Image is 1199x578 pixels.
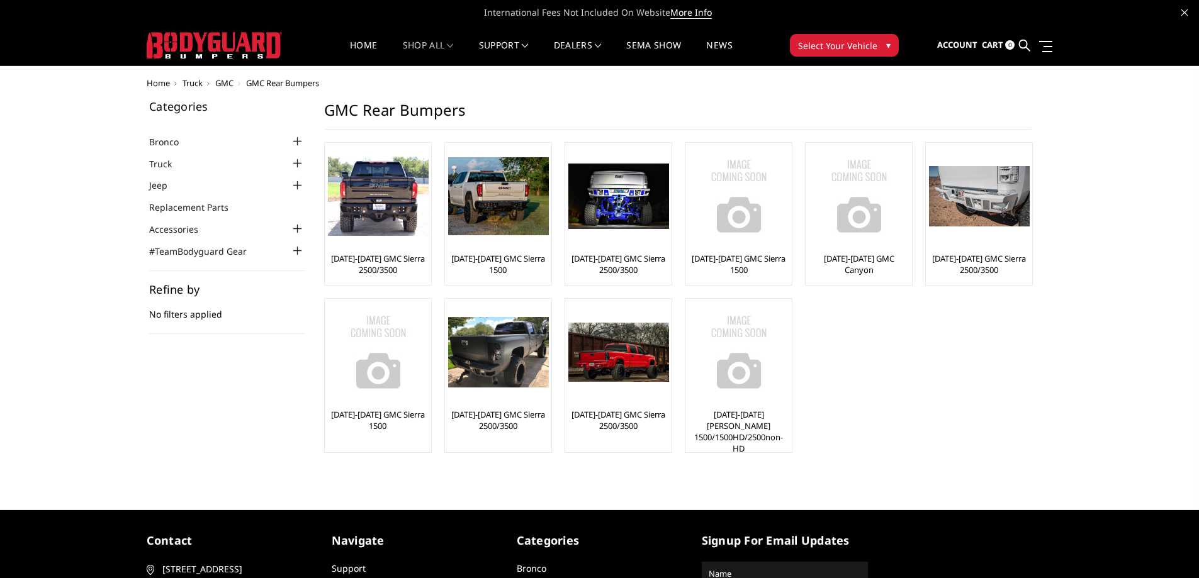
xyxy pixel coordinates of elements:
a: [DATE]-[DATE] GMC Sierra 1500 [689,253,789,275]
a: Bronco [517,562,546,574]
a: Support [332,562,366,574]
a: Replacement Parts [149,201,244,214]
span: Select Your Vehicle [798,39,877,52]
a: Support [479,41,529,65]
h5: Categories [517,532,683,549]
a: Bronco [149,135,194,148]
a: Home [147,77,170,89]
img: No Image [689,302,789,403]
a: shop all [403,41,454,65]
a: [DATE]-[DATE] GMC Canyon [809,253,909,275]
img: No Image [809,146,909,247]
img: BODYGUARD BUMPERS [147,32,282,58]
a: Accessories [149,223,214,236]
span: ▾ [886,38,891,52]
a: #TeamBodyguard Gear [149,245,262,258]
h5: Categories [149,101,305,112]
span: Cart [982,39,1003,50]
a: Dealers [554,41,602,65]
a: No Image [689,146,789,247]
h5: contact [147,532,313,549]
a: No Image [689,302,789,403]
a: Home [350,41,377,65]
a: Account [937,28,977,62]
h1: GMC Rear Bumpers [324,101,1032,130]
a: [DATE]-[DATE] GMC Sierra 2500/3500 [328,253,428,275]
h5: Refine by [149,284,305,295]
div: No filters applied [149,284,305,334]
a: [DATE]-[DATE] GMC Sierra 2500/3500 [448,409,548,431]
span: Account [937,39,977,50]
button: Select Your Vehicle [790,34,899,57]
a: [DATE]-[DATE] GMC Sierra 2500/3500 [568,409,668,431]
a: Jeep [149,179,183,192]
h5: Navigate [332,532,498,549]
img: No Image [328,302,429,403]
a: [DATE]-[DATE] GMC Sierra 1500 [328,409,428,431]
a: More Info [670,6,712,19]
a: GMC [215,77,234,89]
h5: signup for email updates [702,532,868,549]
span: GMC Rear Bumpers [246,77,319,89]
img: No Image [689,146,789,247]
span: 0 [1005,40,1015,50]
a: [DATE]-[DATE] GMC Sierra 2500/3500 [929,253,1029,275]
a: SEMA Show [626,41,681,65]
a: Truck [149,157,188,170]
a: No Image [809,146,909,247]
a: [DATE]-[DATE] GMC Sierra 1500 [448,253,548,275]
a: [DATE]-[DATE] [PERSON_NAME] 1500/1500HD/2500non-HD [689,409,789,454]
a: [DATE]-[DATE] GMC Sierra 2500/3500 [568,253,668,275]
a: Cart 0 [982,28,1015,62]
a: News [706,41,732,65]
a: Truck [183,77,203,89]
